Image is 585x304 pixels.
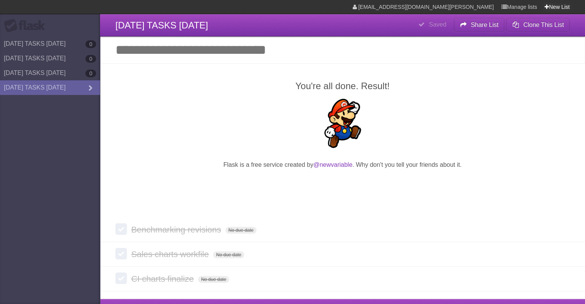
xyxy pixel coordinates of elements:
b: Clone This List [523,22,564,28]
div: Flask [4,19,50,33]
button: Share List [454,18,505,32]
b: Saved [429,21,446,28]
b: 0 [85,55,96,63]
span: CI charts finalize [131,274,196,284]
iframe: X Post Button [329,179,357,190]
span: No due date [213,251,244,258]
img: Super Mario [318,99,367,148]
label: Done [115,223,127,235]
b: 0 [85,70,96,77]
b: Share List [471,22,498,28]
span: No due date [225,227,257,234]
span: Sales charts workfile [131,249,211,259]
h2: You're all done. Result! [115,79,570,93]
span: [DATE] TASKS [DATE] [115,20,208,30]
button: Clone This List [506,18,570,32]
label: Done [115,272,127,284]
a: @newvariable [313,161,353,168]
span: Benchmarking revisions [131,225,223,234]
span: No due date [198,276,229,283]
b: 0 [85,40,96,48]
label: Done [115,248,127,259]
p: Flask is a free service created by . Why don't you tell your friends about it. [115,160,570,169]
